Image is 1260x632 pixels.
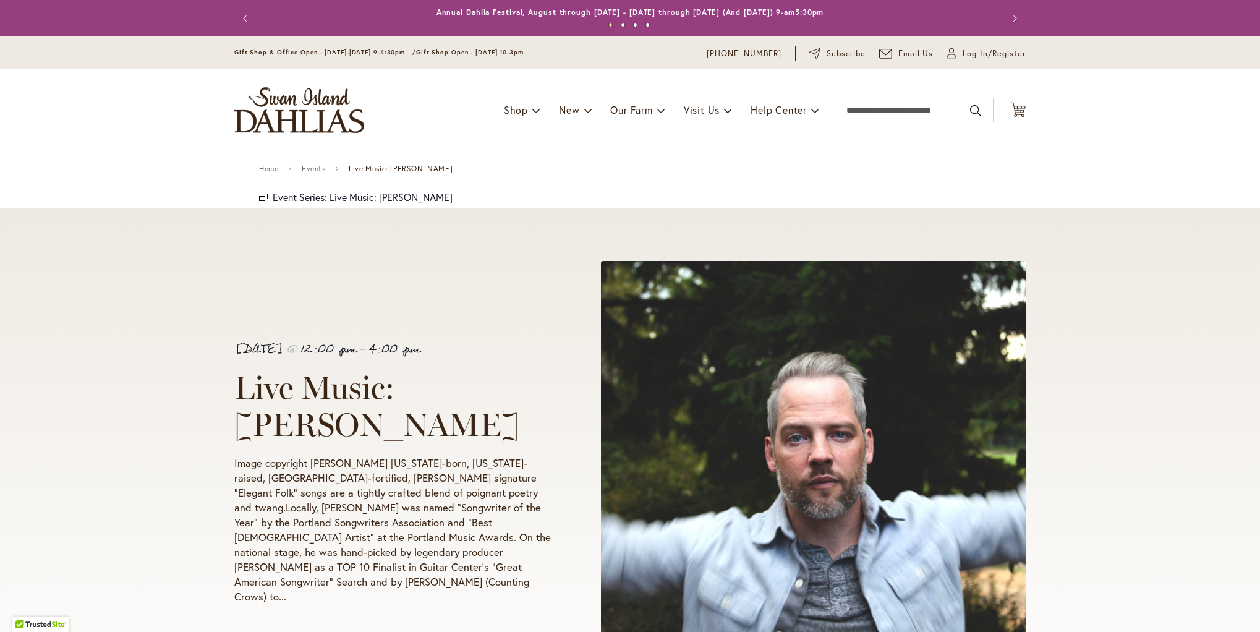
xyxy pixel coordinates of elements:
a: Home [259,164,278,173]
button: 1 of 4 [608,23,613,27]
span: Our Farm [610,103,652,116]
a: Annual Dahlia Festival, August through [DATE] - [DATE] through [DATE] (And [DATE]) 9-am5:30pm [436,7,824,17]
span: Live Music: [PERSON_NAME] [234,368,519,444]
a: [PHONE_NUMBER] [707,48,781,60]
span: New [559,103,579,116]
span: Log In/Register [963,48,1026,60]
span: Shop [504,103,528,116]
p: Image copyright [PERSON_NAME] [US_STATE]-born, [US_STATE]-raised, [GEOGRAPHIC_DATA]-fortified, [P... [234,456,555,604]
span: Visit Us [684,103,720,116]
span: Gift Shop & Office Open - [DATE]-[DATE] 9-4:30pm / [234,48,416,56]
span: 12:00 pm [300,338,357,361]
span: 4:00 pm [368,338,420,361]
span: Live Music: [PERSON_NAME] [349,164,453,173]
span: Subscribe [827,48,866,60]
span: - [359,338,366,361]
a: store logo [234,87,364,133]
span: Email Us [898,48,934,60]
a: Subscribe [809,48,866,60]
button: Next [1001,6,1026,31]
a: Email Us [879,48,934,60]
a: Live Music: [PERSON_NAME] [330,190,453,203]
em: Event Series: [259,190,268,206]
span: Event Series: [273,190,327,203]
button: Previous [234,6,259,31]
span: Gift Shop Open - [DATE] 10-3pm [416,48,524,56]
button: 3 of 4 [633,23,637,27]
button: 4 of 4 [645,23,650,27]
a: Events [302,164,326,173]
span: @ [286,338,298,361]
span: [DATE] [234,338,284,361]
a: Log In/Register [947,48,1026,60]
button: 2 of 4 [621,23,625,27]
span: Help Center [751,103,807,116]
